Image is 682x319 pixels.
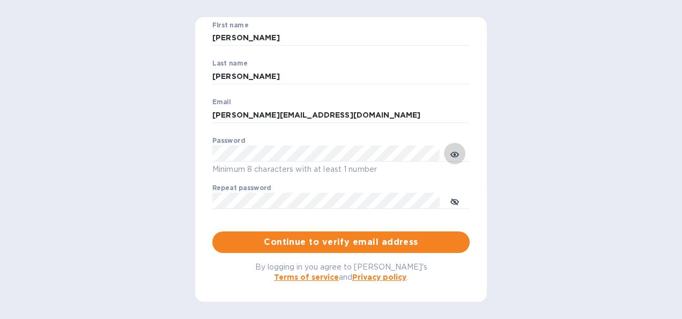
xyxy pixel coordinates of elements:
span: Continue to verify email address [221,236,461,249]
button: toggle password visibility [444,190,465,212]
p: Minimum 8 characters with at least 1 number [212,163,470,176]
label: Password [212,138,245,144]
label: Email [212,99,231,106]
button: Continue to verify email address [212,231,470,253]
label: First name [212,22,248,28]
input: Enter first name [212,30,470,46]
a: Terms of service [274,273,339,281]
label: Repeat password [212,185,271,192]
input: Enter last name [212,68,470,84]
a: Privacy policy [352,273,406,281]
label: Last name [212,61,248,67]
span: By logging in you agree to [PERSON_NAME]'s and . [255,263,427,281]
input: Enter email address [212,107,470,123]
button: toggle password visibility [444,143,465,164]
